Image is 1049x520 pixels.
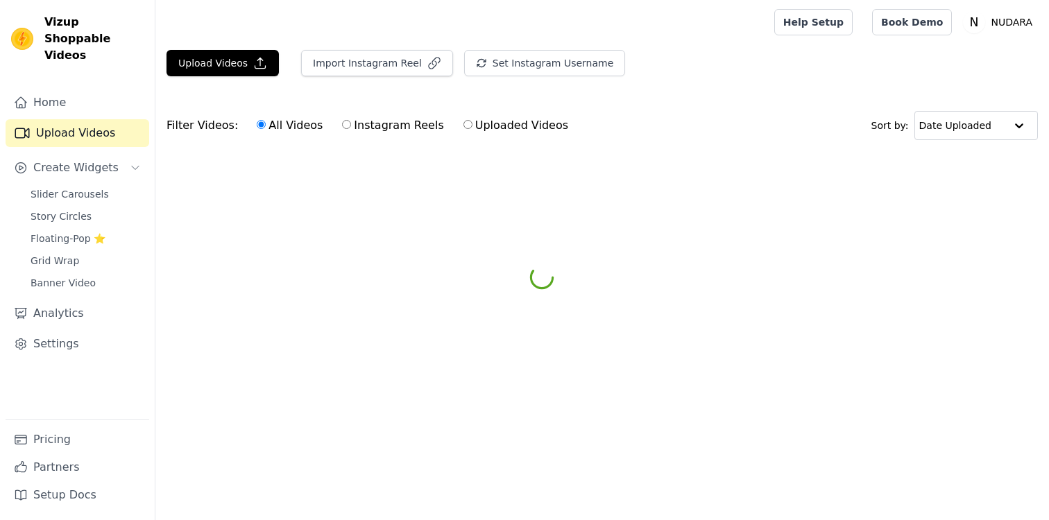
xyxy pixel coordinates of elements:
[341,116,444,135] label: Instagram Reels
[963,10,1038,35] button: N NUDARA
[872,9,952,35] a: Book Demo
[6,330,149,358] a: Settings
[985,10,1038,35] p: NUDARA
[22,207,149,226] a: Story Circles
[167,50,279,76] button: Upload Videos
[6,426,149,453] a: Pricing
[463,116,569,135] label: Uploaded Videos
[44,14,144,64] span: Vizup Shoppable Videos
[6,154,149,182] button: Create Widgets
[6,481,149,509] a: Setup Docs
[342,120,351,129] input: Instagram Reels
[970,15,979,29] text: N
[167,110,576,141] div: Filter Videos:
[31,254,79,268] span: Grid Wrap
[22,251,149,270] a: Grid Wrap
[774,9,853,35] a: Help Setup
[6,89,149,116] a: Home
[301,50,453,76] button: Import Instagram Reel
[6,300,149,327] a: Analytics
[6,453,149,481] a: Partners
[22,273,149,293] a: Banner Video
[257,120,266,129] input: All Videos
[464,50,625,76] button: Set Instagram Username
[31,276,96,290] span: Banner Video
[31,209,92,223] span: Story Circles
[33,159,119,176] span: Create Widgets
[463,120,472,129] input: Uploaded Videos
[256,116,323,135] label: All Videos
[22,184,149,204] a: Slider Carousels
[6,119,149,147] a: Upload Videos
[31,232,105,245] span: Floating-Pop ⭐
[11,28,33,50] img: Vizup
[31,187,109,201] span: Slider Carousels
[871,111,1039,140] div: Sort by:
[22,229,149,248] a: Floating-Pop ⭐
